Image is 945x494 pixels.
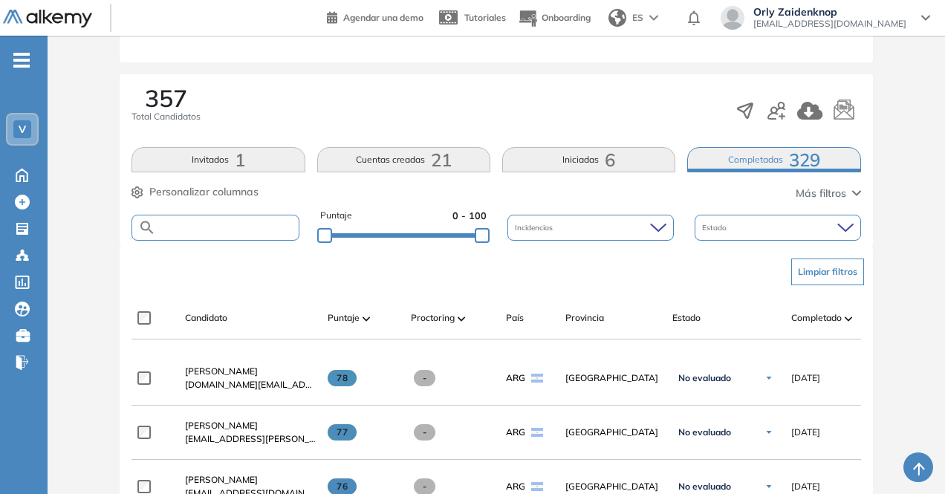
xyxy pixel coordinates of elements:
[753,6,906,18] span: Orly Zaidenknop
[3,10,92,28] img: Logo
[515,222,556,233] span: Incidencias
[328,311,360,325] span: Puntaje
[19,123,26,135] span: V
[506,480,525,493] span: ARG
[678,426,731,438] span: No evaluado
[185,473,316,487] a: [PERSON_NAME]
[764,428,773,437] img: Ícono de flecha
[464,12,506,23] span: Tutoriales
[185,474,258,485] span: [PERSON_NAME]
[791,426,820,439] span: [DATE]
[131,147,305,172] button: Invitados1
[502,147,675,172] button: Iniciadas6
[796,186,846,201] span: Más filtros
[328,424,357,441] span: 77
[608,9,626,27] img: world
[185,365,316,378] a: [PERSON_NAME]
[506,311,524,325] span: País
[632,11,643,25] span: ES
[695,215,861,241] div: Estado
[185,311,227,325] span: Candidato
[185,365,258,377] span: [PERSON_NAME]
[507,215,674,241] div: Incidencias
[531,482,543,491] img: ARG
[791,480,820,493] span: [DATE]
[411,311,455,325] span: Proctoring
[414,370,435,386] span: -
[343,12,423,23] span: Agendar una demo
[565,371,660,385] span: [GEOGRAPHIC_DATA]
[702,222,730,233] span: Estado
[565,426,660,439] span: [GEOGRAPHIC_DATA]
[687,147,860,172] button: Completadas329
[317,147,490,172] button: Cuentas creadas21
[363,316,370,321] img: [missing "en.ARROW_ALT" translation]
[764,482,773,491] img: Ícono de flecha
[131,184,259,200] button: Personalizar columnas
[542,12,591,23] span: Onboarding
[185,420,258,431] span: [PERSON_NAME]
[791,311,842,325] span: Completado
[531,428,543,437] img: ARG
[791,371,820,385] span: [DATE]
[138,218,156,237] img: SEARCH_ALT
[845,316,852,321] img: [missing "en.ARROW_ALT" translation]
[672,311,701,325] span: Estado
[149,184,259,200] span: Personalizar columnas
[458,316,465,321] img: [missing "en.ARROW_ALT" translation]
[327,7,423,25] a: Agendar una demo
[185,378,316,391] span: [DOMAIN_NAME][EMAIL_ADDRESS][DOMAIN_NAME]
[518,2,591,34] button: Onboarding
[131,110,201,123] span: Total Candidatos
[328,370,357,386] span: 78
[531,374,543,383] img: ARG
[678,372,731,384] span: No evaluado
[13,59,30,62] i: -
[185,432,316,446] span: [EMAIL_ADDRESS][PERSON_NAME][DOMAIN_NAME]
[871,423,945,494] iframe: Chat Widget
[185,419,316,432] a: [PERSON_NAME]
[414,424,435,441] span: -
[753,18,906,30] span: [EMAIL_ADDRESS][DOMAIN_NAME]
[764,374,773,383] img: Ícono de flecha
[145,86,187,110] span: 357
[871,423,945,494] div: Widget de chat
[506,426,525,439] span: ARG
[649,15,658,21] img: arrow
[506,371,525,385] span: ARG
[678,481,731,493] span: No evaluado
[565,311,604,325] span: Provincia
[565,480,660,493] span: [GEOGRAPHIC_DATA]
[452,209,487,223] span: 0 - 100
[796,186,861,201] button: Más filtros
[320,209,352,223] span: Puntaje
[791,259,864,285] button: Limpiar filtros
